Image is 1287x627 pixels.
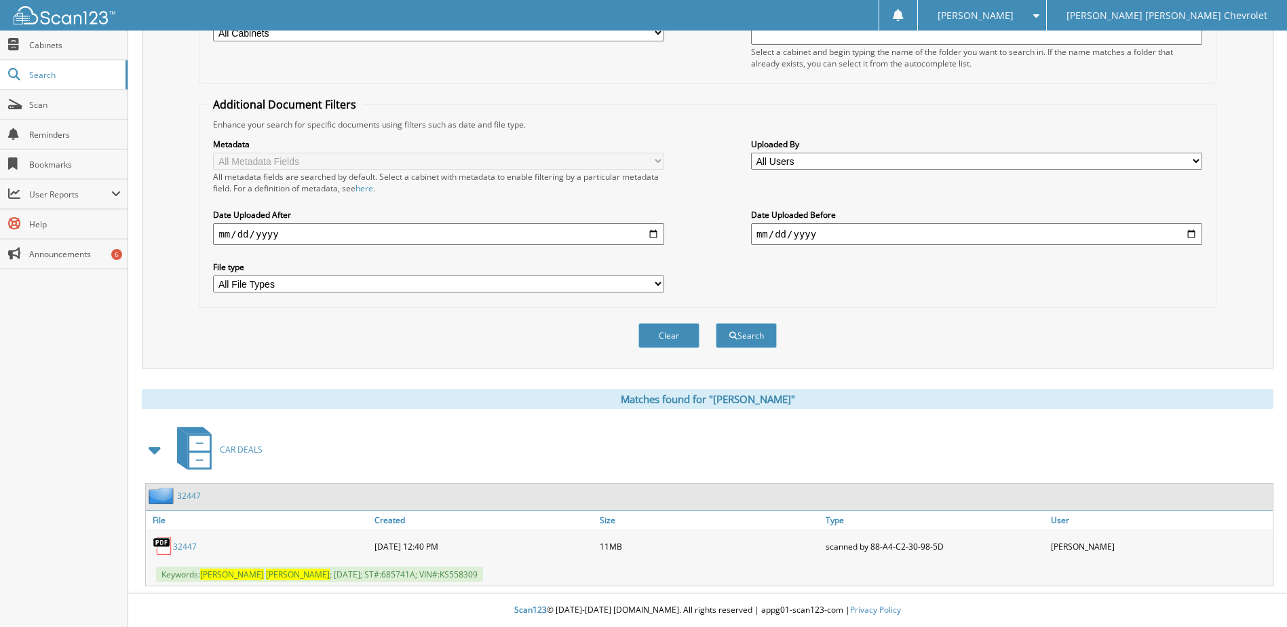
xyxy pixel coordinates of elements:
a: Type [822,511,1048,529]
a: 32447 [173,541,197,552]
span: CAR DEALS [220,444,263,455]
a: CAR DEALS [169,423,263,476]
span: Help [29,218,121,230]
iframe: Chat Widget [1219,562,1287,627]
button: Search [716,323,777,348]
a: Privacy Policy [850,604,901,615]
input: end [751,223,1202,245]
div: Select a cabinet and begin typing the name of the folder you want to search in. If the name match... [751,46,1202,69]
label: File type [213,261,664,273]
div: Enhance your search for specific documents using filters such as date and file type. [206,119,1208,130]
span: [PERSON_NAME] [200,569,264,580]
a: Size [596,511,822,529]
img: scan123-logo-white.svg [14,6,115,24]
div: 11MB [596,533,822,560]
a: Created [371,511,596,529]
div: [DATE] 12:40 PM [371,533,596,560]
a: here [356,183,373,194]
div: © [DATE]-[DATE] [DOMAIN_NAME]. All rights reserved | appg01-scan123-com | [128,594,1287,627]
img: PDF.png [153,536,173,556]
span: Cabinets [29,39,121,51]
input: start [213,223,664,245]
span: Announcements [29,248,121,260]
span: [PERSON_NAME] [266,569,330,580]
span: Reminders [29,129,121,140]
span: [PERSON_NAME] [938,12,1014,20]
span: Scan [29,99,121,111]
label: Uploaded By [751,138,1202,150]
span: User Reports [29,189,111,200]
a: 32447 [177,490,201,501]
div: 6 [111,249,122,260]
span: Keywords: ; [DATE]; ST#:685741A; VIN#:KS558309 [156,567,483,582]
span: Search [29,69,119,81]
div: All metadata fields are searched by default. Select a cabinet with metadata to enable filtering b... [213,171,664,194]
a: File [146,511,371,529]
label: Date Uploaded After [213,209,664,221]
span: [PERSON_NAME] [PERSON_NAME] Chevrolet [1067,12,1267,20]
span: Bookmarks [29,159,121,170]
span: Scan123 [514,604,547,615]
label: Date Uploaded Before [751,209,1202,221]
button: Clear [638,323,699,348]
a: User [1048,511,1273,529]
legend: Additional Document Filters [206,97,363,112]
label: Metadata [213,138,664,150]
img: folder2.png [149,487,177,504]
div: Matches found for "[PERSON_NAME]" [142,389,1273,409]
div: [PERSON_NAME] [1048,533,1273,560]
div: scanned by 88-A4-C2-30-98-5D [822,533,1048,560]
